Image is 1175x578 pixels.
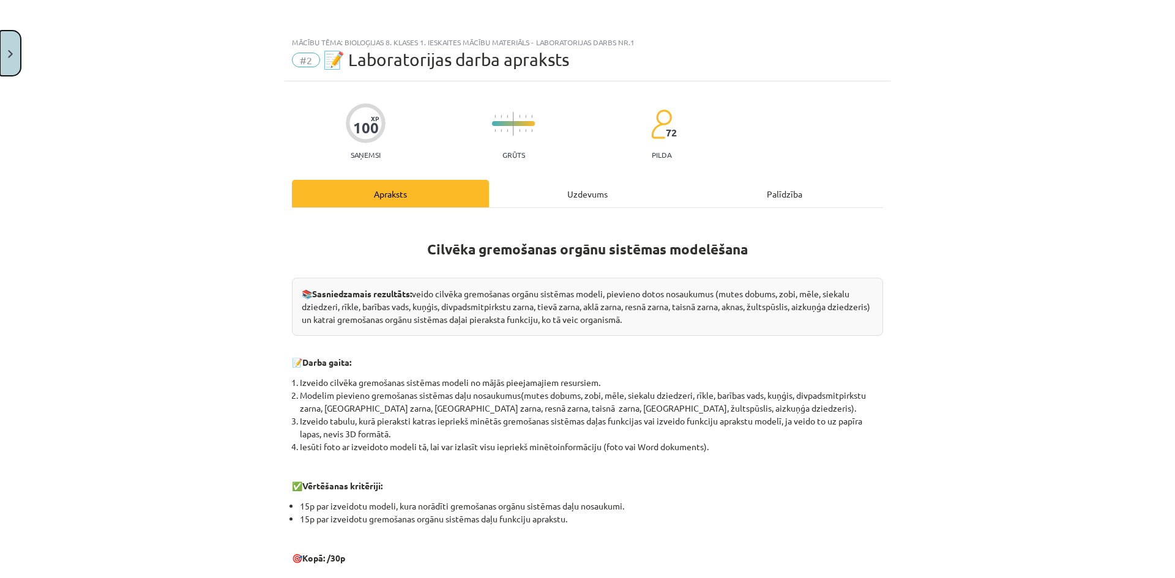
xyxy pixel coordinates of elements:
[292,180,489,207] div: Apraksts
[300,376,883,389] li: Izveido cilvēka gremošanas sistēmas modeli no mājās pieejamajiem resursiem.
[302,552,345,563] strong: Kopā: /30p
[353,119,379,136] div: 100
[519,115,520,118] img: icon-short-line-57e1e144782c952c97e751825c79c345078a6d821885a25fce030b3d8c18986b.svg
[686,180,883,207] div: Palīdzība
[513,112,514,136] img: icon-long-line-d9ea69661e0d244f92f715978eff75569469978d946b2353a9bb055b3ed8787d.svg
[427,240,748,258] strong: Cilvēka gremošanas orgānu sistēmas modelēšana
[652,150,671,159] p: pilda
[300,500,883,513] li: 15p par izveidotu modeli, kura norādīti gremošanas orgānu sistēmas daļu nosaukumi.
[300,440,883,453] li: Iesūti foto ar izveidoto modeli tā, lai var izlasīt visu iepriekš minētoinformāciju (foto vai Wor...
[292,356,883,369] p: 📝
[502,150,525,159] p: Grūts
[507,129,508,132] img: icon-short-line-57e1e144782c952c97e751825c79c345078a6d821885a25fce030b3d8c18986b.svg
[323,50,569,70] span: 📝 Laboratorijas darba apraksts
[292,552,883,577] p: 🎯
[489,180,686,207] div: Uzdevums
[531,115,532,118] img: icon-short-line-57e1e144782c952c97e751825c79c345078a6d821885a25fce030b3d8c18986b.svg
[300,415,883,440] li: Izveido tabulu, kurā pieraksti katras iepriekš minētās gremošanas sistēmas daļas funkcijas vai iz...
[531,129,532,132] img: icon-short-line-57e1e144782c952c97e751825c79c345078a6d821885a25fce030b3d8c18986b.svg
[519,129,520,132] img: icon-short-line-57e1e144782c952c97e751825c79c345078a6d821885a25fce030b3d8c18986b.svg
[525,129,526,132] img: icon-short-line-57e1e144782c952c97e751825c79c345078a6d821885a25fce030b3d8c18986b.svg
[292,53,320,67] span: #2
[292,38,883,46] div: Mācību tēma: Bioloģijas 8. klases 1. ieskaites mācību materiāls - laboratorijas darbs nr.1
[666,127,677,138] span: 72
[300,389,883,415] li: Modelim pievieno gremošanas sistēmas daļu nosaukumus(mutes dobums, zobi, mēle, siekalu dziedzeri,...
[501,115,502,118] img: icon-short-line-57e1e144782c952c97e751825c79c345078a6d821885a25fce030b3d8c18986b.svg
[302,357,351,368] strong: Darba gaita:
[371,115,379,122] span: XP
[501,129,502,132] img: icon-short-line-57e1e144782c952c97e751825c79c345078a6d821885a25fce030b3d8c18986b.svg
[525,115,526,118] img: icon-short-line-57e1e144782c952c97e751825c79c345078a6d821885a25fce030b3d8c18986b.svg
[507,115,508,118] img: icon-short-line-57e1e144782c952c97e751825c79c345078a6d821885a25fce030b3d8c18986b.svg
[292,480,883,492] p: ✅
[346,150,386,159] p: Saņemsi
[302,480,382,491] strong: Vērtēšanas kritēriji:
[300,513,883,525] li: 15p par izveidotu gremošanas orgānu sistēmas daļu funkciju aprakstu.
[312,288,412,299] strong: Sasniedzamais rezultāts:
[494,129,496,132] img: icon-short-line-57e1e144782c952c97e751825c79c345078a6d821885a25fce030b3d8c18986b.svg
[651,109,672,139] img: students-c634bb4e5e11cddfef0936a35e636f08e4e9abd3cc4e673bd6f9a4125e45ecb1.svg
[494,115,496,118] img: icon-short-line-57e1e144782c952c97e751825c79c345078a6d821885a25fce030b3d8c18986b.svg
[292,278,883,336] div: 📚 veido cilvēka gremošanas orgānu sistēmas modeli, pievieno dotos nosaukumus (mutes dobums, zobi,...
[8,50,13,58] img: icon-close-lesson-0947bae3869378f0d4975bcd49f059093ad1ed9edebbc8119c70593378902aed.svg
